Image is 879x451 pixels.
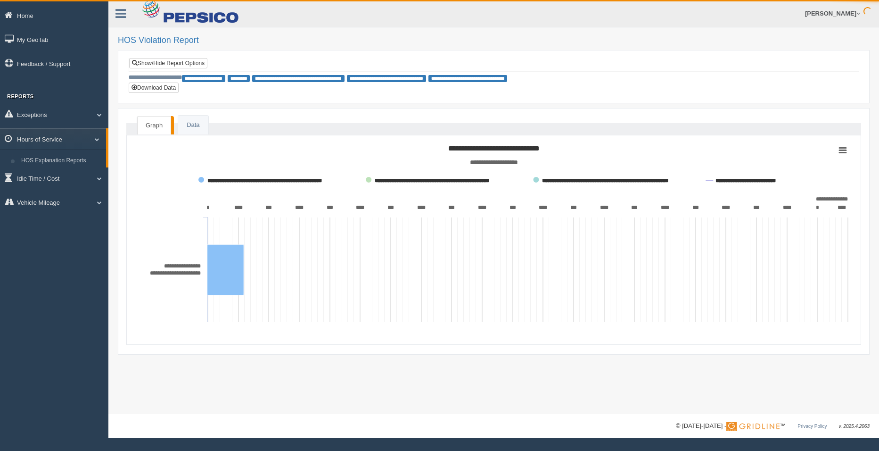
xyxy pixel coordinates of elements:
a: Privacy Policy [797,424,827,429]
img: Gridline [726,422,780,431]
a: Data [178,116,208,135]
a: Graph [137,116,171,135]
a: HOS Explanation Reports [17,152,106,169]
h2: HOS Violation Report [118,36,870,45]
a: Show/Hide Report Options [129,58,207,68]
button: Download Data [129,83,179,93]
div: © [DATE]-[DATE] - ™ [676,421,870,431]
span: v. 2025.4.2063 [839,424,870,429]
